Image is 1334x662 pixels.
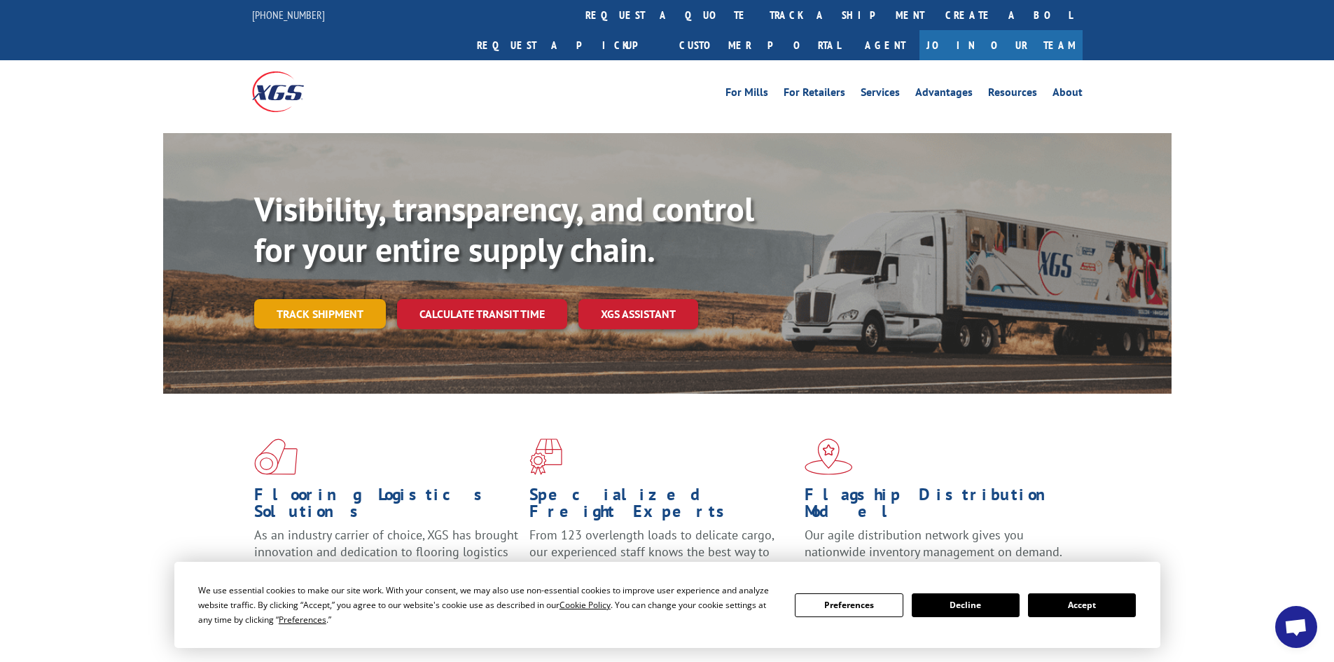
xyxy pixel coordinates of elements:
div: We use essential cookies to make our site work. With your consent, we may also use non-essential ... [198,583,778,627]
button: Preferences [795,593,903,617]
a: For Retailers [784,87,845,102]
img: xgs-icon-flagship-distribution-model-red [805,439,853,475]
a: Join Our Team [919,30,1083,60]
p: From 123 overlength loads to delicate cargo, our experienced staff knows the best way to move you... [529,527,794,589]
button: Decline [912,593,1020,617]
a: About [1052,87,1083,102]
span: Cookie Policy [560,599,611,611]
a: Customer Portal [669,30,851,60]
h1: Specialized Freight Experts [529,486,794,527]
div: Open chat [1275,606,1317,648]
a: For Mills [725,87,768,102]
a: XGS ASSISTANT [578,299,698,329]
a: Services [861,87,900,102]
h1: Flagship Distribution Model [805,486,1069,527]
a: Track shipment [254,299,386,329]
img: xgs-icon-total-supply-chain-intelligence-red [254,439,298,475]
a: [PHONE_NUMBER] [252,8,325,22]
div: Cookie Consent Prompt [174,562,1160,648]
span: Preferences [279,614,326,626]
h1: Flooring Logistics Solutions [254,486,519,527]
button: Accept [1028,593,1136,617]
a: Resources [988,87,1037,102]
a: Advantages [915,87,973,102]
a: Calculate transit time [397,299,567,329]
b: Visibility, transparency, and control for your entire supply chain. [254,187,754,271]
a: Agent [851,30,919,60]
span: Our agile distribution network gives you nationwide inventory management on demand. [805,527,1062,560]
a: Request a pickup [466,30,669,60]
span: As an industry carrier of choice, XGS has brought innovation and dedication to flooring logistics... [254,527,518,577]
img: xgs-icon-focused-on-flooring-red [529,439,562,475]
